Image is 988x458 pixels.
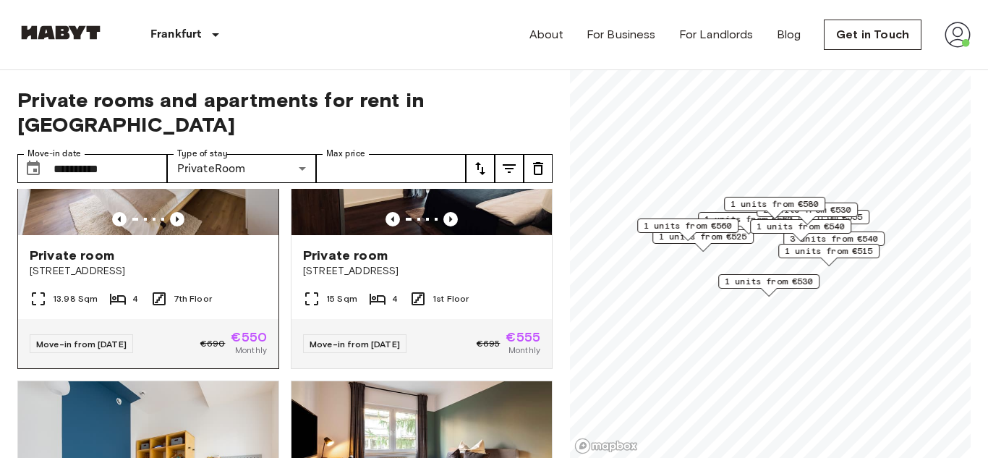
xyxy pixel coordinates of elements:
[291,61,553,369] a: Marketing picture of unit DE-04-020-001-03HFPrevious imagePrevious imagePrivate room[STREET_ADDRE...
[775,211,863,224] span: 1 units from €555
[824,20,921,50] a: Get in Touch
[783,232,885,254] div: Map marker
[644,219,732,232] span: 1 units from €560
[310,339,400,349] span: Move-in from [DATE]
[725,275,813,288] span: 1 units from €530
[587,26,656,43] a: For Business
[698,212,799,234] div: Map marker
[718,274,819,297] div: Map marker
[495,154,524,183] button: tune
[303,264,540,279] span: [STREET_ADDRESS]
[112,212,127,226] button: Previous image
[303,247,388,264] span: Private room
[231,331,267,344] span: €550
[326,292,357,305] span: 15 Sqm
[167,154,317,183] div: PrivateRoom
[36,339,127,349] span: Move-in from [DATE]
[508,344,540,357] span: Monthly
[132,292,138,305] span: 4
[785,245,873,258] span: 1 units from €515
[392,292,398,305] span: 4
[477,337,501,350] span: €695
[200,337,226,350] span: €690
[235,344,267,357] span: Monthly
[778,244,880,266] div: Map marker
[763,203,851,216] span: 2 units from €530
[506,331,540,344] span: €555
[326,148,365,160] label: Max price
[724,197,825,219] div: Map marker
[17,25,104,40] img: Habyt
[637,219,738,241] div: Map marker
[679,26,754,43] a: For Landlords
[945,22,971,48] img: avatar
[53,292,98,305] span: 13.98 Sqm
[777,26,801,43] a: Blog
[750,219,851,242] div: Map marker
[524,154,553,183] button: tune
[19,154,48,183] button: Choose date, selected date is 19 Sep 2025
[17,88,553,137] span: Private rooms and apartments for rent in [GEOGRAPHIC_DATA]
[386,212,400,226] button: Previous image
[177,148,228,160] label: Type of stay
[30,264,267,279] span: [STREET_ADDRESS]
[659,230,747,243] span: 1 units from €525
[443,212,458,226] button: Previous image
[17,61,279,369] a: Marketing picture of unit DE-04-037-032-04QPrevious imagePrevious imagePrivate room[STREET_ADDRES...
[27,148,81,160] label: Move-in date
[170,212,184,226] button: Previous image
[731,198,819,211] span: 1 units from €580
[704,213,793,226] span: 1 units from €560
[790,232,878,245] span: 3 units from €540
[466,154,495,183] button: tune
[574,438,638,454] a: Mapbox logo
[757,220,845,233] span: 1 units from €540
[174,292,212,305] span: 7th Floor
[150,26,201,43] p: Frankfurt
[433,292,469,305] span: 1st Floor
[30,247,114,264] span: Private room
[529,26,563,43] a: About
